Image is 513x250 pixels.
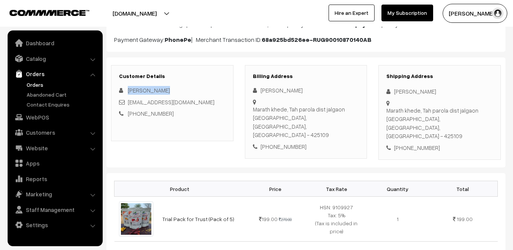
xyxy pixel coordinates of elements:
[259,216,278,222] span: 199.00
[119,201,154,237] img: 6.png
[10,67,100,81] a: Orders
[10,10,89,16] img: COMMMERCE
[119,73,226,80] h3: Customer Details
[315,204,357,234] span: HSN: 9109927 Tax: 5% (Tax is included in price)
[10,172,100,186] a: Reports
[86,4,183,23] button: [DOMAIN_NAME]
[25,81,100,89] a: Orders
[443,4,507,23] button: [PERSON_NAME]
[386,87,493,96] div: [PERSON_NAME]
[245,181,306,197] th: Price
[25,91,100,99] a: Abandoned Cart
[162,216,234,222] a: Trial Pack for Trust (Pack of 5)
[165,36,191,43] b: PhonePe
[253,105,359,139] div: Marath khede, Tah parola dist jalgaon [GEOGRAPHIC_DATA], [GEOGRAPHIC_DATA], [GEOGRAPHIC_DATA] - 4...
[10,156,100,170] a: Apps
[329,5,375,21] a: Hire an Expert
[386,106,493,140] div: Marath khede, Tah parola dist jalgaon [GEOGRAPHIC_DATA], [GEOGRAPHIC_DATA], [GEOGRAPHIC_DATA] - 4...
[10,203,100,217] a: Staff Management
[492,8,503,19] img: user
[10,36,100,50] a: Dashboard
[386,143,493,152] div: [PHONE_NUMBER]
[10,110,100,124] a: WebPOS
[114,35,498,44] p: Payment Gateway: | Merchant Transaction ID:
[253,73,359,80] h3: Billing Address
[10,52,100,65] a: Catalog
[306,181,367,197] th: Tax Rate
[10,187,100,201] a: Marketing
[457,216,473,222] span: 199.00
[253,142,359,151] div: [PHONE_NUMBER]
[10,141,100,155] a: Website
[128,99,214,105] a: [EMAIL_ADDRESS][DOMAIN_NAME]
[386,73,493,80] h3: Shipping Address
[397,216,399,222] span: 1
[25,100,100,108] a: Contact Enquires
[114,181,245,197] th: Product
[367,181,428,197] th: Quantity
[128,110,174,117] a: [PHONE_NUMBER]
[10,218,100,232] a: Settings
[128,87,170,94] span: [PERSON_NAME]
[428,181,497,197] th: Total
[253,86,359,95] div: [PERSON_NAME]
[10,8,76,17] a: COMMMERCE
[381,5,433,21] a: My Subscription
[279,217,292,222] strike: 270.00
[10,126,100,139] a: Customers
[262,36,372,43] b: 68a925bd526ee-RUG90010870140AB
